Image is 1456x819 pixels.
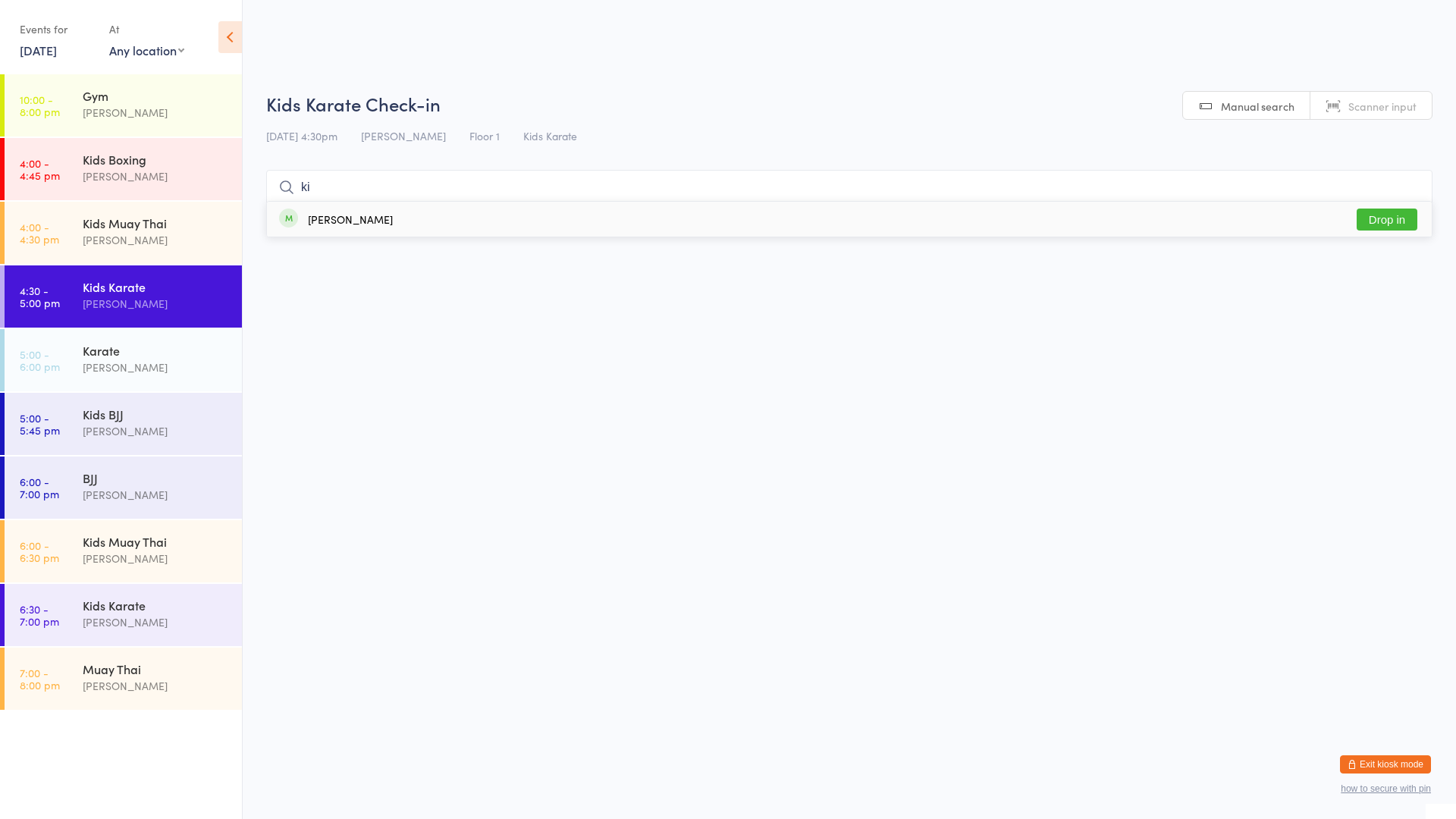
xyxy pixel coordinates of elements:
[83,533,229,550] div: Kids Muay Thai
[83,406,229,422] div: Kids BJJ
[1357,209,1417,231] button: Drop in
[5,265,242,328] a: 4:30 -5:00 pmKids Karate[PERSON_NAME]
[5,393,242,455] a: 5:00 -5:45 pmKids BJJ[PERSON_NAME]
[266,128,337,143] span: [DATE] 4:30pm
[20,42,57,58] a: [DATE]
[308,213,393,225] div: [PERSON_NAME]
[83,422,229,440] div: [PERSON_NAME]
[20,348,60,372] time: 5:00 - 6:00 pm
[20,539,59,563] time: 6:00 - 6:30 pm
[83,168,229,185] div: [PERSON_NAME]
[5,520,242,582] a: 6:00 -6:30 pmKids Muay Thai[PERSON_NAME]
[83,597,229,613] div: Kids Karate
[83,87,229,104] div: Gym
[109,42,184,58] div: Any location
[20,667,60,691] time: 7:00 - 8:00 pm
[5,648,242,710] a: 7:00 -8:00 pmMuay Thai[PERSON_NAME]
[5,74,242,136] a: 10:00 -8:00 pmGym[PERSON_NAME]
[5,457,242,519] a: 6:00 -7:00 pmBJJ[PERSON_NAME]
[5,202,242,264] a: 4:00 -4:30 pmKids Muay Thai[PERSON_NAME]
[83,469,229,486] div: BJJ
[5,584,242,646] a: 6:30 -7:00 pmKids Karate[PERSON_NAME]
[83,677,229,695] div: [PERSON_NAME]
[83,231,229,249] div: [PERSON_NAME]
[83,342,229,359] div: Karate
[83,295,229,312] div: [PERSON_NAME]
[83,486,229,504] div: [PERSON_NAME]
[83,613,229,631] div: [PERSON_NAME]
[469,128,500,143] span: Floor 1
[1341,783,1431,794] button: how to secure with pin
[20,157,60,181] time: 4:00 - 4:45 pm
[83,359,229,376] div: [PERSON_NAME]
[83,151,229,168] div: Kids Boxing
[361,128,446,143] span: [PERSON_NAME]
[83,215,229,231] div: Kids Muay Thai
[5,329,242,391] a: 5:00 -6:00 pmKarate[PERSON_NAME]
[20,284,60,309] time: 4:30 - 5:00 pm
[5,138,242,200] a: 4:00 -4:45 pmKids Boxing[PERSON_NAME]
[1348,99,1417,114] span: Scanner input
[20,17,94,42] div: Events for
[83,550,229,567] div: [PERSON_NAME]
[266,170,1432,205] input: Search
[20,412,60,436] time: 5:00 - 5:45 pm
[83,104,229,121] div: [PERSON_NAME]
[83,278,229,295] div: Kids Karate
[266,91,1432,116] h2: Kids Karate Check-in
[20,221,59,245] time: 4:00 - 4:30 pm
[83,661,229,677] div: Muay Thai
[109,17,184,42] div: At
[1340,755,1431,773] button: Exit kiosk mode
[1221,99,1294,114] span: Manual search
[523,128,577,143] span: Kids Karate
[20,93,60,118] time: 10:00 - 8:00 pm
[20,475,59,500] time: 6:00 - 7:00 pm
[20,603,59,627] time: 6:30 - 7:00 pm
